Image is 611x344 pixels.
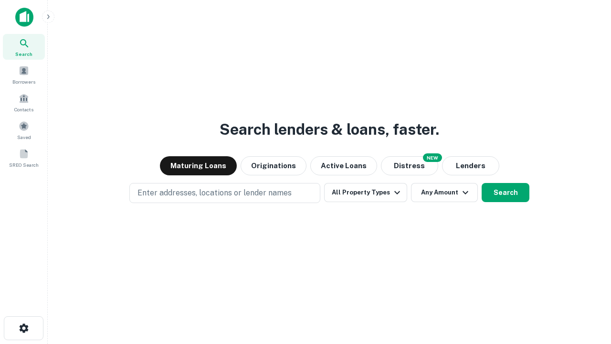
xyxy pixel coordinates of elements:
[220,118,439,141] h3: Search lenders & loans, faster.
[160,156,237,175] button: Maturing Loans
[3,117,45,143] a: Saved
[482,183,529,202] button: Search
[9,161,39,169] span: SREO Search
[12,78,35,86] span: Borrowers
[17,133,31,141] span: Saved
[15,8,33,27] img: capitalize-icon.png
[324,183,407,202] button: All Property Types
[3,34,45,60] a: Search
[14,106,33,113] span: Contacts
[241,156,306,175] button: Originations
[310,156,377,175] button: Active Loans
[3,145,45,171] a: SREO Search
[3,89,45,115] a: Contacts
[442,156,499,175] button: Lenders
[411,183,478,202] button: Any Amount
[129,183,320,203] button: Enter addresses, locations or lender names
[381,156,438,175] button: Search distressed loans with lien and other non-mortgage details.
[563,268,611,313] iframe: Chat Widget
[423,153,442,162] div: NEW
[137,187,292,199] p: Enter addresses, locations or lender names
[15,50,32,58] span: Search
[3,62,45,87] a: Borrowers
